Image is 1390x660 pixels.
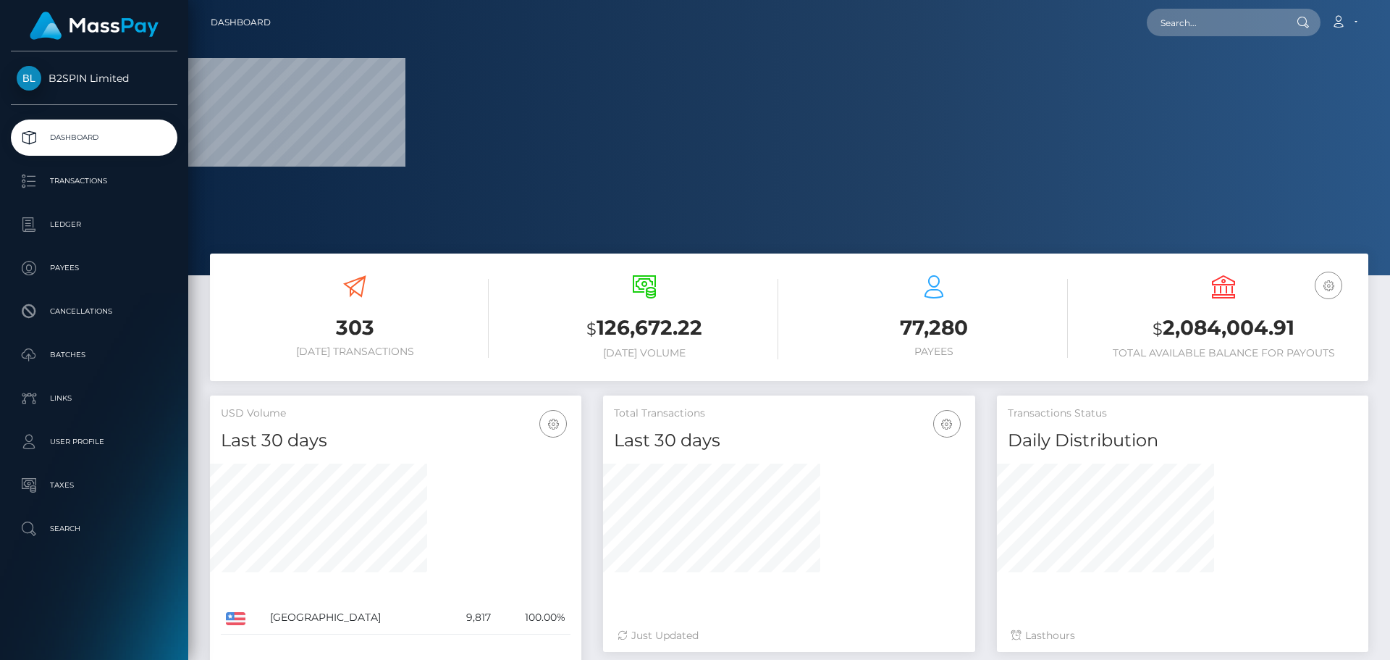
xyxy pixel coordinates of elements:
a: Cancellations [11,293,177,330]
h5: Total Transactions [614,406,964,421]
p: Dashboard [17,127,172,149]
small: $ [1153,319,1163,339]
h6: Total Available Balance for Payouts [1090,347,1357,359]
a: Transactions [11,163,177,199]
p: Batches [17,344,172,366]
img: B2SPIN Limited [17,66,41,91]
p: Payees [17,257,172,279]
td: [GEOGRAPHIC_DATA] [265,601,445,635]
img: MassPay Logo [30,12,159,40]
p: Cancellations [17,301,172,322]
p: Taxes [17,475,172,496]
a: Links [11,380,177,417]
a: Dashboard [11,120,177,156]
span: B2SPIN Limited [11,72,177,85]
p: Links [17,388,172,409]
p: Transactions [17,170,172,192]
img: US.png [226,612,245,625]
h4: Last 30 days [221,428,570,454]
td: 100.00% [496,601,571,635]
a: Batches [11,337,177,373]
h6: [DATE] Transactions [221,346,489,358]
a: Ledger [11,206,177,243]
h6: [DATE] Volume [510,347,778,359]
td: 9,817 [444,601,495,635]
h3: 303 [221,314,489,342]
p: User Profile [17,431,172,453]
a: Taxes [11,467,177,504]
a: Search [11,511,177,547]
a: User Profile [11,424,177,460]
h5: USD Volume [221,406,570,421]
small: $ [586,319,597,339]
h3: 77,280 [800,314,1068,342]
a: Dashboard [211,7,271,38]
h5: Transactions Status [1008,406,1357,421]
h4: Daily Distribution [1008,428,1357,454]
a: Payees [11,250,177,286]
p: Ledger [17,214,172,235]
div: Just Updated [618,628,960,643]
input: Search... [1147,9,1283,36]
h4: Last 30 days [614,428,964,454]
h3: 2,084,004.91 [1090,314,1357,343]
p: Search [17,518,172,540]
div: Last hours [1011,628,1354,643]
h6: Payees [800,346,1068,358]
h3: 126,672.22 [510,314,778,343]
